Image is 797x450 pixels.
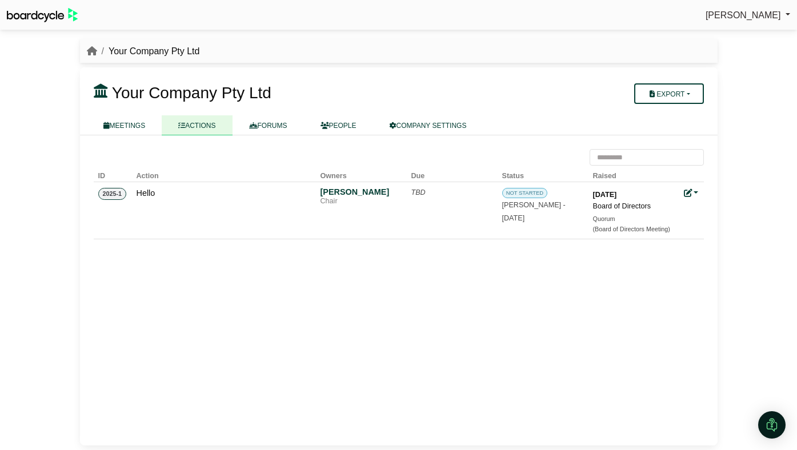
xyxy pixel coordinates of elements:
button: Export [634,83,703,104]
a: PEOPLE [304,115,373,135]
small: [PERSON_NAME] - [502,201,566,222]
span: NOT STARTED [502,188,548,198]
a: ACTIONS [162,115,232,135]
a: MEETINGS [87,115,162,135]
a: [PERSON_NAME] [706,8,790,23]
th: Raised [588,166,679,182]
a: Quorum (Board of Directors Meeting) [593,214,673,234]
div: Open Intercom Messenger [758,411,786,439]
div: (Board of Directors Meeting) [593,224,673,234]
div: Hello [137,187,308,200]
th: Due [407,166,498,182]
a: FORUMS [233,115,304,135]
span: 2025-1 [98,188,127,199]
th: ID [94,166,132,182]
div: Quorum [593,214,673,224]
div: Chair [321,197,400,206]
th: Action [132,166,316,182]
span: [DATE] [502,214,525,222]
div: Board of Directors [593,200,673,212]
th: Owners [316,166,407,182]
div: TBD [411,187,491,198]
img: BoardcycleBlackGreen-aaafeed430059cb809a45853b8cf6d952af9d84e6e89e1f1685b34bfd5cb7d64.svg [7,8,78,22]
span: [PERSON_NAME] [706,10,781,20]
span: Your Company Pty Ltd [112,84,271,102]
li: Your Company Pty Ltd [97,44,200,59]
div: [DATE] [593,189,673,200]
nav: breadcrumb [87,44,200,59]
div: [PERSON_NAME] [321,187,400,197]
a: COMPANY SETTINGS [373,115,483,135]
th: Status [498,166,588,182]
